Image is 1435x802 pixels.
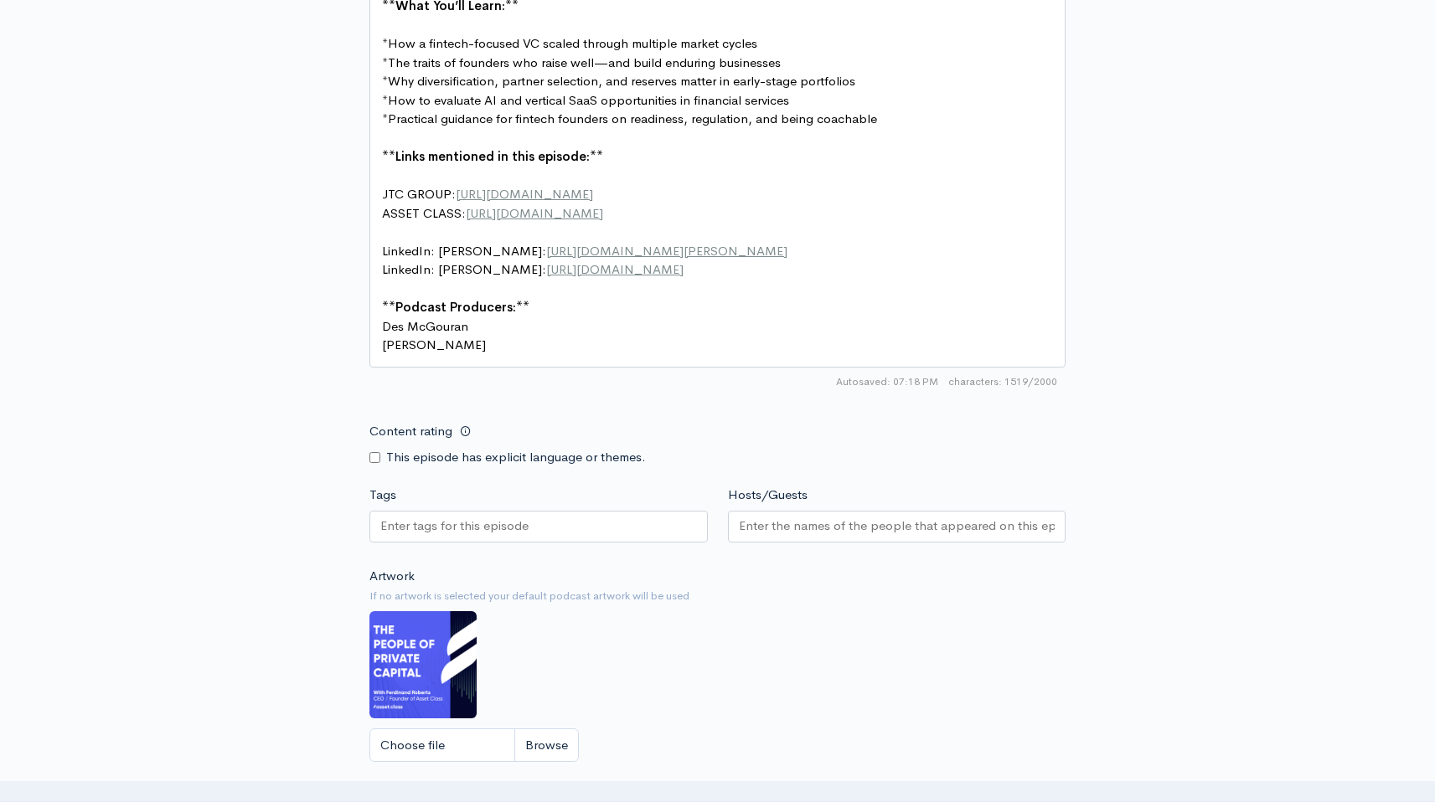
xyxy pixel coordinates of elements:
span: Why diversification, partner selection, and reserves matter in early-stage portfolios [388,73,855,89]
span: Des McGouran [382,318,468,334]
span: ASSET CLASS: [382,205,603,221]
span: [URL][DOMAIN_NAME] [456,186,593,202]
input: Enter the names of the people that appeared on this episode [739,517,1056,536]
span: [PERSON_NAME] [382,337,486,352]
label: Tags [369,486,396,505]
span: How to evaluate AI and vertical SaaS opportunities in financial services [388,92,789,108]
span: Autosaved: 07:18 PM [836,374,938,389]
span: Podcast Producers: [395,299,516,315]
small: If no artwork is selected your default podcast artwork will be used [369,588,1066,604]
label: Content rating [369,414,452,449]
span: How a fintech-focused VC scaled through multiple market cycles [388,35,757,51]
span: [URL][DOMAIN_NAME][PERSON_NAME] [546,243,787,259]
span: [URL][DOMAIN_NAME] [546,261,684,277]
span: JTC GROUP: [382,186,593,202]
span: LinkedIn: [PERSON_NAME]: [382,261,684,277]
input: Enter tags for this episode [380,517,531,536]
label: Artwork [369,567,415,586]
label: Hosts/Guests [728,486,808,505]
span: [URL][DOMAIN_NAME] [466,205,603,221]
span: The traits of founders who raise well—and build enduring businesses [388,54,781,70]
span: Practical guidance for fintech founders on readiness, regulation, and being coachable [388,111,877,126]
label: This episode has explicit language or themes. [386,448,646,467]
span: Links mentioned in this episode: [395,148,590,164]
span: 1519/2000 [948,374,1057,389]
span: LinkedIn: [PERSON_NAME]: [382,243,787,259]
